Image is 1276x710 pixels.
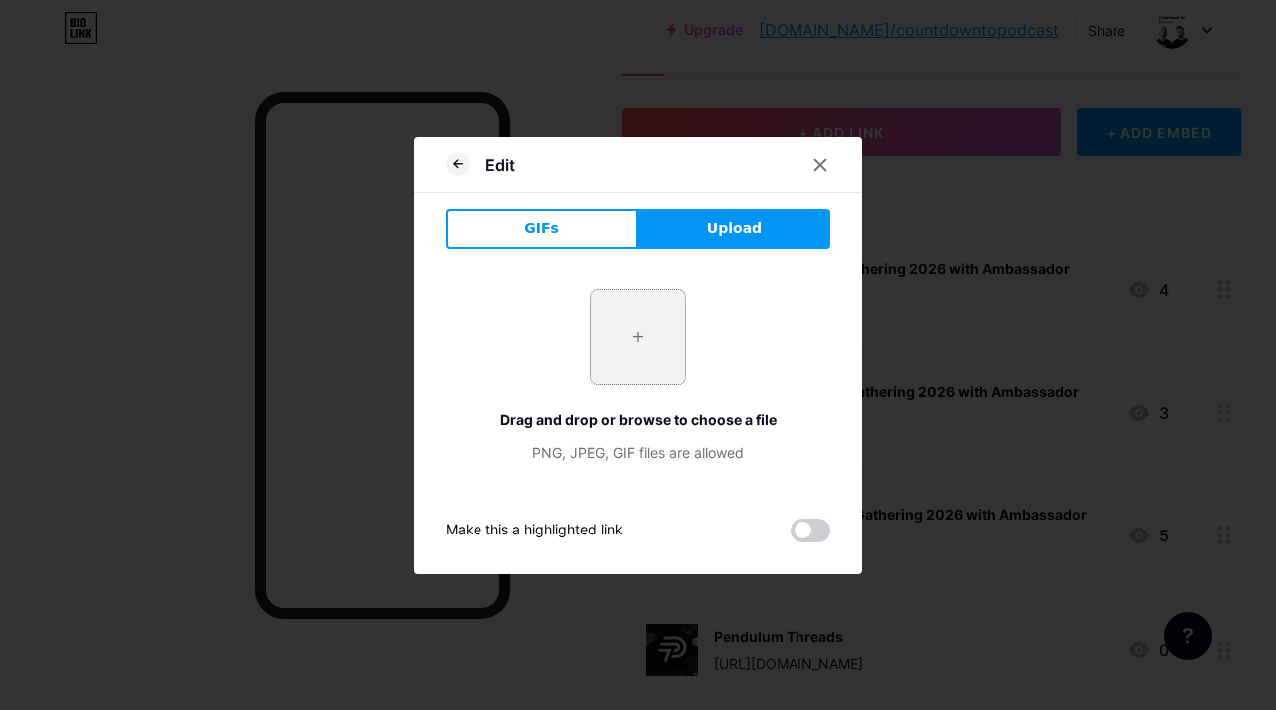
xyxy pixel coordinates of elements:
[524,218,559,239] span: GIFs
[446,519,623,542] div: Make this a highlighted link
[446,409,830,430] div: Drag and drop or browse to choose a file
[446,442,830,463] div: PNG, JPEG, GIF files are allowed
[707,218,762,239] span: Upload
[638,209,830,249] button: Upload
[485,153,515,177] div: Edit
[446,209,638,249] button: GIFs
